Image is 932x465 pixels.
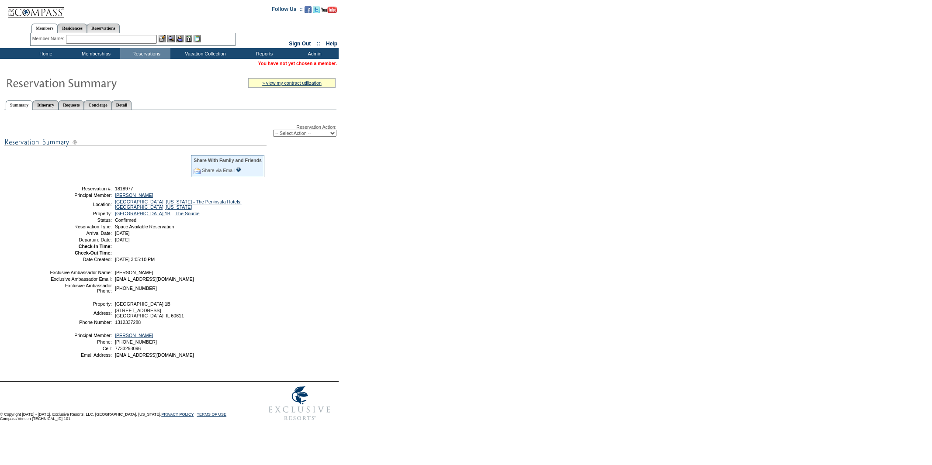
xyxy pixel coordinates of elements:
[289,41,311,47] a: Sign Out
[115,231,130,236] span: [DATE]
[49,320,112,325] td: Phone Number:
[305,9,312,14] a: Become our fan on Facebook
[6,100,33,110] a: Summary
[115,237,130,242] span: [DATE]
[49,333,112,338] td: Principal Member:
[115,211,170,216] a: [GEOGRAPHIC_DATA] 1B
[79,244,112,249] strong: Check-In Time:
[49,237,112,242] td: Departure Date:
[317,41,320,47] span: ::
[115,257,155,262] span: [DATE] 3:05:10 PM
[272,5,303,16] td: Follow Us ::
[185,35,192,42] img: Reservations
[115,193,153,198] a: [PERSON_NAME]
[313,6,320,13] img: Follow us on Twitter
[115,286,157,291] span: [PHONE_NUMBER]
[120,48,170,59] td: Reservations
[32,35,66,42] div: Member Name:
[4,137,267,148] img: subTtlResSummary.gif
[49,224,112,229] td: Reservation Type:
[115,224,174,229] span: Space Available Reservation
[159,35,166,42] img: b_edit.gif
[115,276,194,282] span: [EMAIL_ADDRESS][DOMAIN_NAME]
[115,333,153,338] a: [PERSON_NAME]
[49,270,112,275] td: Exclusive Ambassador Name:
[321,7,337,13] img: Subscribe to our YouTube Channel
[167,35,175,42] img: View
[115,320,141,325] span: 1312337288
[115,199,242,210] a: [GEOGRAPHIC_DATA], [US_STATE] - The Peninsula Hotels: [GEOGRAPHIC_DATA], [US_STATE]
[170,48,238,59] td: Vacation Collection
[49,231,112,236] td: Arrival Date:
[115,308,184,318] span: [STREET_ADDRESS] [GEOGRAPHIC_DATA], IL 60611
[115,339,157,344] span: [PHONE_NUMBER]
[31,24,58,33] a: Members
[115,186,133,191] span: 1818977
[197,412,227,417] a: TERMS OF USE
[75,250,112,255] strong: Check-Out Time:
[49,301,112,307] td: Property:
[194,35,201,42] img: b_calculator.gif
[49,346,112,351] td: Cell:
[262,80,322,86] a: » view my contract utilization
[313,9,320,14] a: Follow us on Twitter
[326,41,337,47] a: Help
[49,193,112,198] td: Principal Member:
[6,74,180,91] img: Reservaton Summary
[4,124,336,137] div: Reservation Action:
[258,61,337,66] span: You have not yet chosen a member.
[20,48,70,59] td: Home
[288,48,339,59] td: Admin
[305,6,312,13] img: Become our fan on Facebook
[115,346,141,351] span: 7733293096
[112,100,132,110] a: Detail
[115,270,153,275] span: [PERSON_NAME]
[176,35,184,42] img: Impersonate
[260,382,339,425] img: Exclusive Resorts
[238,48,288,59] td: Reports
[115,352,194,358] span: [EMAIL_ADDRESS][DOMAIN_NAME]
[49,211,112,216] td: Property:
[115,217,136,223] span: Confirmed
[321,9,337,14] a: Subscribe to our YouTube Channel
[49,308,112,318] td: Address:
[49,276,112,282] td: Exclusive Ambassador Email:
[70,48,120,59] td: Memberships
[115,301,170,307] span: [GEOGRAPHIC_DATA] 1B
[194,158,262,163] div: Share With Family and Friends
[49,186,112,191] td: Reservation #:
[33,100,59,110] a: Itinerary
[236,167,241,172] input: What is this?
[49,352,112,358] td: Email Address:
[49,339,112,344] td: Phone:
[49,217,112,223] td: Status:
[59,100,84,110] a: Requests
[161,412,194,417] a: PRIVACY POLICY
[84,100,111,110] a: Concierge
[176,211,200,216] a: The Source
[87,24,120,33] a: Reservations
[202,168,235,173] a: Share via Email
[58,24,87,33] a: Residences
[49,257,112,262] td: Date Created:
[49,283,112,293] td: Exclusive Ambassador Phone:
[49,199,112,210] td: Location:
